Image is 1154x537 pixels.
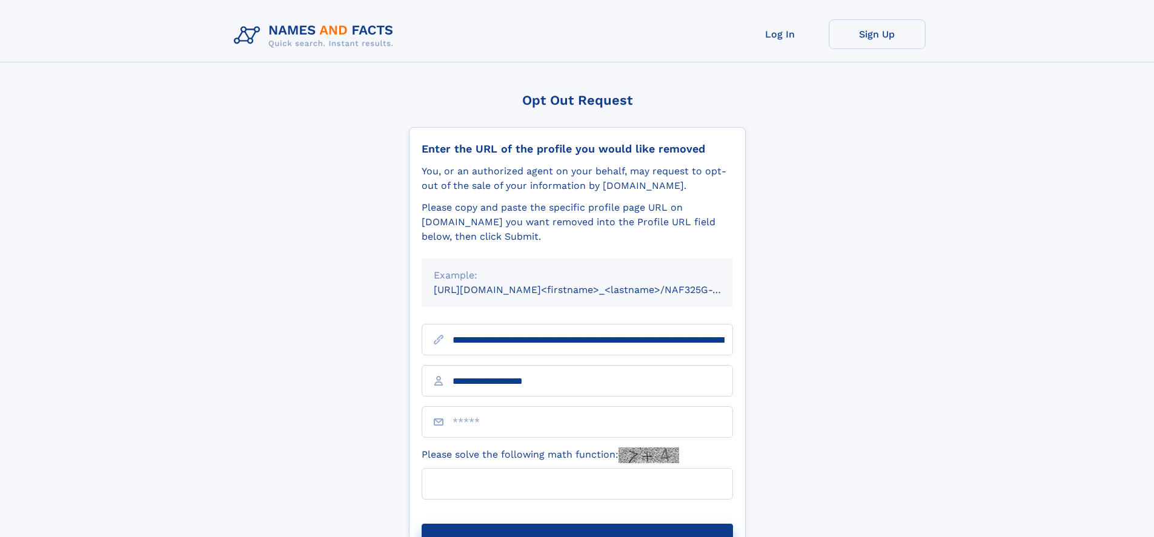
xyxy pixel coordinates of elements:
[409,93,746,108] div: Opt Out Request
[422,447,679,463] label: Please solve the following math function:
[229,19,403,52] img: Logo Names and Facts
[422,200,733,244] div: Please copy and paste the specific profile page URL on [DOMAIN_NAME] you want removed into the Pr...
[434,284,756,295] small: [URL][DOMAIN_NAME]<firstname>_<lastname>/NAF325G-xxxxxxxx
[422,142,733,156] div: Enter the URL of the profile you would like removed
[422,164,733,193] div: You, or an authorized agent on your behalf, may request to opt-out of the sale of your informatio...
[434,268,721,283] div: Example:
[829,19,926,49] a: Sign Up
[732,19,829,49] a: Log In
